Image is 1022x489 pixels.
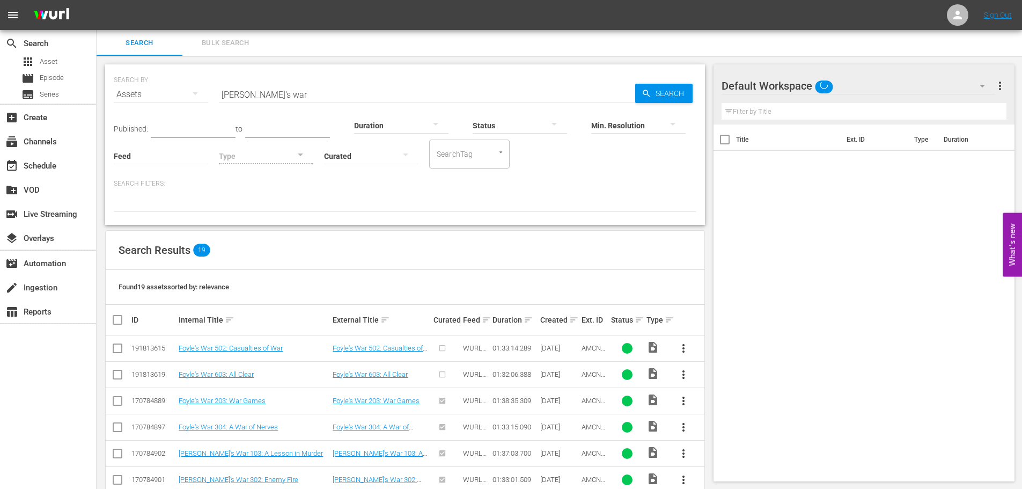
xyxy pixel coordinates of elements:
[651,84,693,103] span: Search
[492,423,536,431] div: 01:33:15.090
[540,370,578,378] div: [DATE]
[131,449,175,457] div: 170784902
[225,315,234,325] span: sort
[646,313,667,326] div: Type
[994,73,1006,99] button: more_vert
[463,344,487,360] span: WURL Feed
[21,88,34,101] span: Series
[5,281,18,294] span: Ingestion
[193,244,210,257] span: 19
[677,395,690,407] span: more_vert
[5,184,18,196] span: VOD
[540,449,578,457] div: [DATE]
[179,313,329,326] div: Internal Title
[5,135,18,148] span: Channels
[189,37,262,49] span: Bulk Search
[333,344,427,360] a: Foyle's War 502: Casualties of War
[582,370,605,395] span: AMCNVR0000070478
[119,283,229,291] span: Found 19 assets sorted by: relevance
[333,449,427,465] a: [PERSON_NAME]'s War 103: A Lesson in Murder
[26,3,77,28] img: ans4CAIJ8jUAAAAAAAAAAAAAAAAAAAAAAAAgQb4GAAAAAAAAAAAAAAAAAAAAAAAAJMjXAAAAAAAAAAAAAAAAAAAAAAAAgAT5G...
[21,55,34,68] span: Asset
[671,388,696,414] button: more_vert
[492,476,536,484] div: 01:33:01.509
[496,147,506,157] button: Open
[179,344,283,352] a: Foyle's War 502: Casualties of War
[840,125,908,155] th: Ext. ID
[677,473,690,486] span: more_vert
[5,37,18,50] span: Search
[114,125,148,133] span: Published:
[131,370,175,378] div: 191813619
[582,316,608,324] div: Ext. ID
[722,71,995,101] div: Default Workspace
[540,397,578,405] div: [DATE]
[5,111,18,124] span: Create
[131,397,175,405] div: 170784889
[482,315,491,325] span: sort
[492,449,536,457] div: 01:37:03.700
[646,341,659,354] span: Video
[236,125,242,133] span: to
[646,472,659,485] span: Video
[908,125,937,155] th: Type
[40,56,57,67] span: Asset
[463,313,489,326] div: Feed
[333,423,413,439] a: Foyle's War 304: A War of Nerves
[114,179,696,188] p: Search Filters:
[677,421,690,434] span: more_vert
[671,335,696,361] button: more_vert
[380,315,390,325] span: sort
[131,344,175,352] div: 191813615
[5,232,18,245] span: layers
[131,316,175,324] div: ID
[611,313,643,326] div: Status
[635,315,644,325] span: sort
[333,370,408,378] a: Foyle's War 603: All Clear
[646,393,659,406] span: Video
[40,89,59,100] span: Series
[179,423,278,431] a: Foyle's War 304: A War of Nerves
[492,370,536,378] div: 01:32:06.388
[131,423,175,431] div: 170784897
[671,441,696,466] button: more_vert
[463,423,487,439] span: WURL Feed
[5,208,18,221] span: Live Streaming
[635,84,693,103] button: Search
[665,315,674,325] span: sort
[540,313,578,326] div: Created
[5,159,18,172] span: Schedule
[646,367,659,380] span: Video
[937,125,1002,155] th: Duration
[671,414,696,440] button: more_vert
[540,423,578,431] div: [DATE]
[179,476,298,484] a: [PERSON_NAME]'s War 302: Enemy Fire
[114,79,208,110] div: Assets
[21,72,34,85] span: Episode
[333,397,420,405] a: Foyle's War 203: War Games
[103,37,176,49] span: Search
[677,447,690,460] span: more_vert
[569,315,579,325] span: sort
[540,476,578,484] div: [DATE]
[492,344,536,352] div: 01:33:14.289
[646,446,659,459] span: Video
[179,449,323,457] a: [PERSON_NAME]'s War 103: A Lesson in Murder
[492,313,536,326] div: Duration
[582,423,605,447] span: AMCNVR0000066883
[677,342,690,355] span: more_vert
[179,397,266,405] a: Foyle's War 203: War Games
[994,79,1006,92] span: more_vert
[6,9,19,21] span: menu
[433,316,460,324] div: Curated
[5,305,18,318] span: Reports
[463,370,487,386] span: WURL Feed
[119,244,190,257] span: Search Results
[582,344,605,368] span: AMCNVR0000070475
[5,257,18,270] span: Automation
[540,344,578,352] div: [DATE]
[463,449,487,465] span: WURL Feed
[736,125,840,155] th: Title
[40,72,64,83] span: Episode
[582,449,605,473] span: AMCNVR0000066856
